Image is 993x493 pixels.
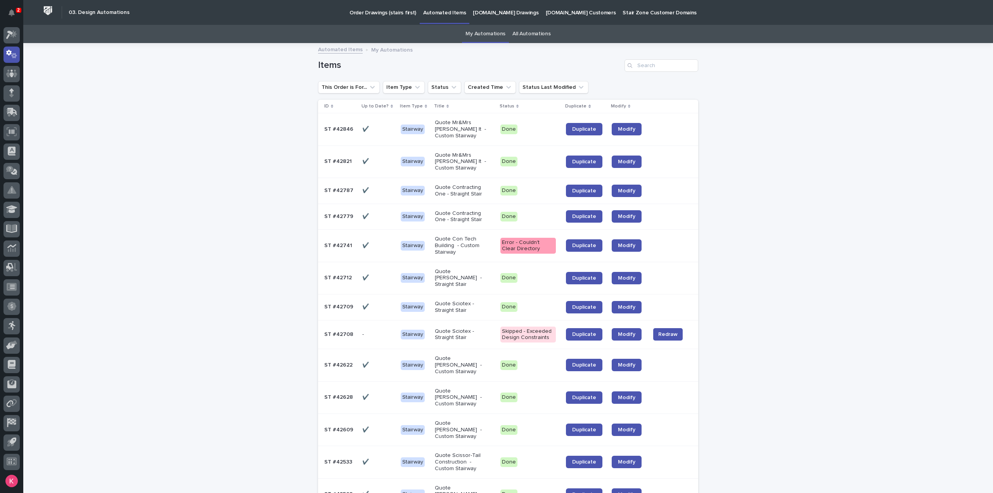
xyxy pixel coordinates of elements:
[401,273,425,283] div: Stairway
[435,355,490,375] p: Quote [PERSON_NAME] - Custom Stairway
[618,243,635,248] span: Modify
[318,446,698,478] tr: ST #42533ST #42533 ✔️✔️ StairwayQuote Scissor-Tail Construction - Custom StairwayDoneDuplicateModify
[318,262,698,294] tr: ST #42712ST #42712 ✔️✔️ StairwayQuote [PERSON_NAME] - Straight StairDoneDuplicateModify
[572,126,596,132] span: Duplicate
[465,25,505,43] a: My Automations
[318,81,380,93] button: This Order is For...
[618,332,635,337] span: Modify
[500,102,514,111] p: Status
[500,186,517,195] div: Done
[401,330,425,339] div: Stairway
[318,145,698,178] tr: ST #42821ST #42821 ✔️✔️ StairwayQuote Mr&Mrs [PERSON_NAME] It - Custom StairwayDoneDuplicateModify
[500,157,517,166] div: Done
[401,360,425,370] div: Stairway
[618,362,635,368] span: Modify
[612,301,642,313] a: Modify
[435,152,490,171] p: Quote Mr&Mrs [PERSON_NAME] It - Custom Stairway
[572,243,596,248] span: Duplicate
[572,275,596,281] span: Duplicate
[618,214,635,219] span: Modify
[572,459,596,465] span: Duplicate
[435,268,490,288] p: Quote [PERSON_NAME] - Straight Stair
[362,457,370,465] p: ✔️
[10,9,20,22] div: Notifications2
[572,332,596,337] span: Duplicate
[362,302,370,310] p: ✔️
[566,272,602,284] a: Duplicate
[618,304,635,310] span: Modify
[612,456,642,468] a: Modify
[653,328,683,341] button: Redraw
[318,113,698,145] tr: ST #42846ST #42846 ✔️✔️ StairwayQuote Mr&Mrs [PERSON_NAME] It - Custom StairwayDoneDuplicateModify
[500,327,556,343] div: Skipped - Exceeded Design Constraints
[435,210,490,223] p: Quote Contracting One - Straight Stair
[618,459,635,465] span: Modify
[401,186,425,195] div: Stairway
[3,5,20,21] button: Notifications
[566,424,602,436] a: Duplicate
[572,214,596,219] span: Duplicate
[318,381,698,413] tr: ST #42628ST #42628 ✔️✔️ StairwayQuote [PERSON_NAME] - Custom StairwayDoneDuplicateModify
[324,273,353,281] p: ST #42712
[318,204,698,230] tr: ST #42779ST #42779 ✔️✔️ StairwayQuote Contracting One - Straight StairDoneDuplicateModify
[612,391,642,404] a: Modify
[566,456,602,468] a: Duplicate
[618,126,635,132] span: Modify
[611,102,626,111] p: Modify
[618,159,635,164] span: Modify
[318,294,698,320] tr: ST #42709ST #42709 ✔️✔️ StairwayQuote Sciotex - Straight StairDoneDuplicateModify
[371,45,413,54] p: My Automations
[324,393,355,401] p: ST #42628
[435,420,490,439] p: Quote [PERSON_NAME] - Custom Stairway
[612,239,642,252] a: Modify
[566,210,602,223] a: Duplicate
[318,320,698,349] tr: ST #42708ST #42708 -- StairwayQuote Sciotex - Straight StairSkipped - Exceeded Design Constraints...
[512,25,550,43] a: All Automations
[572,395,596,400] span: Duplicate
[566,301,602,313] a: Duplicate
[318,349,698,381] tr: ST #42622ST #42622 ✔️✔️ StairwayQuote [PERSON_NAME] - Custom StairwayDoneDuplicateModify
[500,360,517,370] div: Done
[69,9,130,16] h2: 03. Design Automations
[435,388,490,407] p: Quote [PERSON_NAME] - Custom Stairway
[3,473,20,489] button: users-avatar
[324,425,355,433] p: ST #42609
[324,102,329,111] p: ID
[318,413,698,446] tr: ST #42609ST #42609 ✔️✔️ StairwayQuote [PERSON_NAME] - Custom StairwayDoneDuplicateModify
[500,212,517,221] div: Done
[401,157,425,166] div: Stairway
[464,81,516,93] button: Created Time
[383,81,425,93] button: Item Type
[318,178,698,204] tr: ST #42787ST #42787 ✔️✔️ StairwayQuote Contracting One - Straight StairDoneDuplicateModify
[500,125,517,134] div: Done
[572,427,596,432] span: Duplicate
[324,457,354,465] p: ST #42533
[612,359,642,371] a: Modify
[17,7,20,13] p: 2
[435,452,490,472] p: Quote Scissor-Tail Construction - Custom Stairway
[324,125,355,133] p: ST #42846
[566,359,602,371] a: Duplicate
[401,212,425,221] div: Stairway
[500,302,517,312] div: Done
[362,425,370,433] p: ✔️
[435,328,490,341] p: Quote Sciotex - Straight Stair
[401,302,425,312] div: Stairway
[435,119,490,139] p: Quote Mr&Mrs [PERSON_NAME] It - Custom Stairway
[625,59,698,72] div: Search
[612,185,642,197] a: Modify
[566,156,602,168] a: Duplicate
[324,157,353,165] p: ST #42821
[519,81,588,93] button: Status Last Modified
[434,102,445,111] p: Title
[362,125,370,133] p: ✔️
[618,188,635,194] span: Modify
[324,212,355,220] p: ST #42779
[612,424,642,436] a: Modify
[566,391,602,404] a: Duplicate
[401,425,425,435] div: Stairway
[612,210,642,223] a: Modify
[612,328,642,341] a: Modify
[572,159,596,164] span: Duplicate
[362,102,389,111] p: Up to Date?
